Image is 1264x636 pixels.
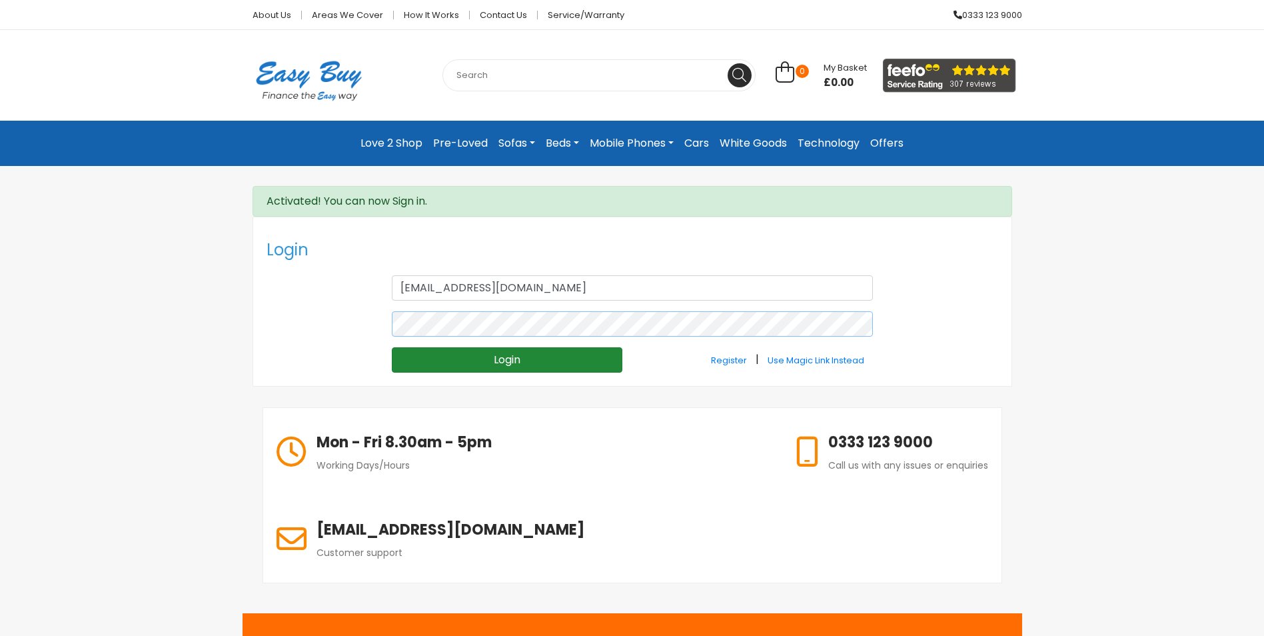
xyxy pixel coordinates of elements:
[824,61,867,74] span: My Basket
[316,431,492,453] h6: Mon - Fri 8.30am - 5pm
[702,347,756,373] a: Register
[828,431,988,453] h6: 0333 123 9000
[267,231,873,270] h4: Login
[302,11,394,19] a: Areas we cover
[679,131,714,155] a: Cars
[243,43,375,118] img: Easy Buy
[776,69,867,84] a: 0 My Basket £0.00
[584,131,679,155] a: Mobile Phones
[470,11,538,19] a: Contact Us
[316,459,410,472] span: Working Days/Hours
[316,519,584,541] h6: [EMAIL_ADDRESS][DOMAIN_NAME]
[392,275,873,301] input: Email
[540,131,584,155] a: Beds
[768,355,864,366] small: Use Magic Link Instead
[759,347,873,373] a: Use Magic Link Instead
[253,186,1012,217] div: Activated! You can now Sign in.
[538,11,624,19] a: Service/Warranty
[792,131,865,155] a: Technology
[392,347,622,373] input: Login
[944,11,1022,19] a: 0333 123 9000
[428,131,493,155] a: Pre-Loved
[796,65,809,78] span: 0
[824,76,867,89] span: £0.00
[883,59,1016,93] img: feefo_logo
[316,546,402,559] span: Customer support
[355,131,428,155] a: Love 2 Shop
[865,131,909,155] a: Offers
[714,131,792,155] a: White Goods
[493,131,540,155] a: Sofas
[632,347,883,373] div: |
[442,59,756,91] input: Search
[711,355,747,366] small: Register
[243,11,302,19] a: About Us
[394,11,470,19] a: How it works
[828,459,988,472] span: Call us with any issues or enquiries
